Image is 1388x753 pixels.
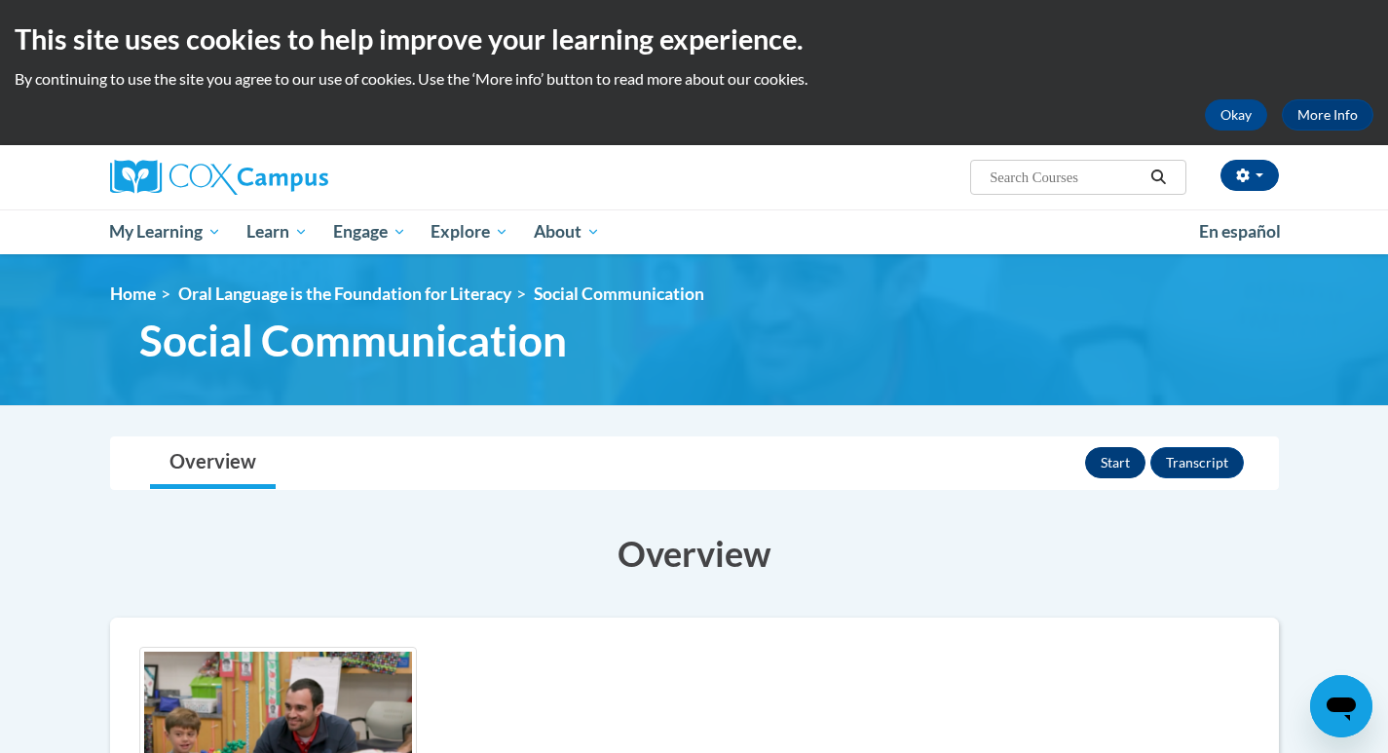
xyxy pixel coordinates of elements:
a: Learn [234,209,320,254]
a: Engage [320,209,419,254]
span: Social Communication [139,315,567,366]
button: Start [1085,447,1145,478]
a: More Info [1282,99,1373,131]
a: Home [110,283,156,304]
button: Transcript [1150,447,1244,478]
iframe: Button to launch messaging window [1310,675,1372,737]
a: Oral Language is the Foundation for Literacy [178,283,511,304]
a: En español [1186,211,1294,252]
span: Engage [333,220,406,244]
input: Search Courses [988,166,1144,189]
a: Explore [418,209,521,254]
h3: Overview [110,529,1279,578]
span: Explore [431,220,508,244]
button: Search [1144,166,1173,189]
button: Okay [1205,99,1267,131]
span: Social Communication [534,283,704,304]
button: Account Settings [1220,160,1279,191]
div: Main menu [81,209,1308,254]
img: Cox Campus [110,160,328,195]
a: About [521,209,613,254]
h2: This site uses cookies to help improve your learning experience. [15,19,1373,58]
p: By continuing to use the site you agree to our use of cookies. Use the ‘More info’ button to read... [15,68,1373,90]
span: My Learning [109,220,221,244]
span: About [534,220,600,244]
a: My Learning [97,209,235,254]
a: Overview [150,437,276,489]
a: Cox Campus [110,160,480,195]
span: En español [1199,221,1281,242]
span: Learn [246,220,308,244]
